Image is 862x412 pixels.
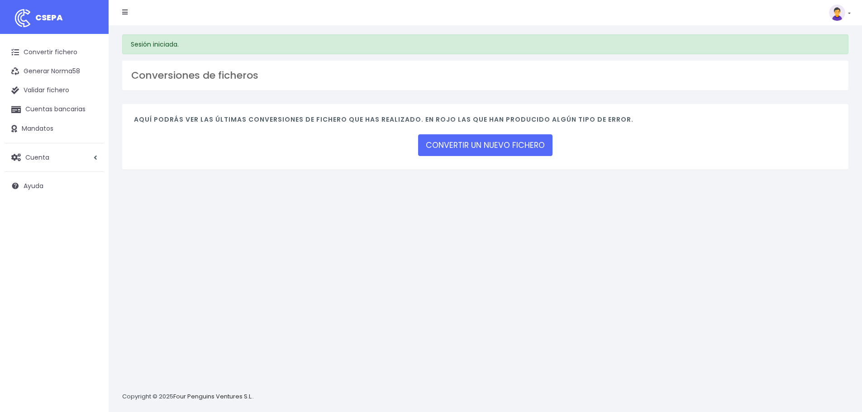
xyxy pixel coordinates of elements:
div: Sesión iniciada. [122,34,848,54]
span: Cuenta [25,152,49,161]
img: profile [829,5,845,21]
a: Cuenta [5,148,104,167]
a: Four Penguins Ventures S.L. [173,392,252,401]
a: Convertir fichero [5,43,104,62]
h4: Aquí podrás ver las últimas conversiones de fichero que has realizado. En rojo las que han produc... [134,116,837,128]
span: Ayuda [24,181,43,190]
a: Cuentas bancarias [5,100,104,119]
p: Copyright © 2025 . [122,392,254,402]
a: CONVERTIR UN NUEVO FICHERO [418,134,552,156]
span: CSEPA [35,12,63,23]
a: Validar fichero [5,81,104,100]
a: Generar Norma58 [5,62,104,81]
img: logo [11,7,34,29]
a: Ayuda [5,176,104,195]
h3: Conversiones de ficheros [131,70,839,81]
a: Mandatos [5,119,104,138]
